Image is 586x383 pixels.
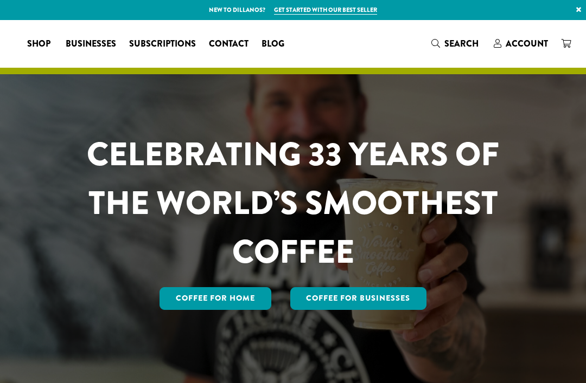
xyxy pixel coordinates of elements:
a: Shop [21,35,59,53]
span: Subscriptions [129,37,196,51]
a: Get started with our best seller [274,5,377,15]
h1: CELEBRATING 33 YEARS OF THE WORLD’S SMOOTHEST COFFEE [79,130,507,276]
a: Search [425,35,487,53]
span: Blog [262,37,284,51]
span: Shop [27,37,50,51]
span: Contact [209,37,249,51]
span: Search [444,37,479,50]
span: Businesses [66,37,116,51]
span: Account [506,37,548,50]
a: Coffee For Businesses [290,287,427,310]
a: Coffee for Home [160,287,271,310]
